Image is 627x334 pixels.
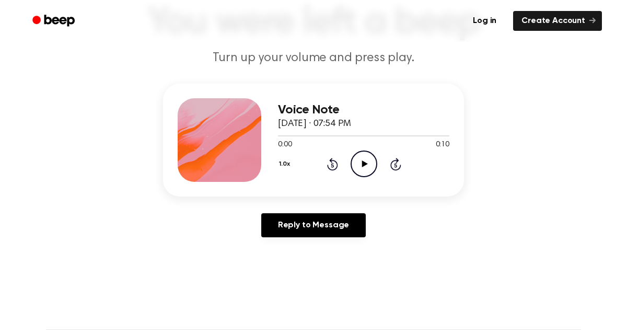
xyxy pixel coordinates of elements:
[513,11,602,31] a: Create Account
[278,103,449,117] h3: Voice Note
[25,11,84,31] a: Beep
[278,119,351,129] span: [DATE] · 07:54 PM
[278,140,292,151] span: 0:00
[278,155,294,173] button: 1.0x
[436,140,449,151] span: 0:10
[462,9,507,33] a: Log in
[113,50,514,67] p: Turn up your volume and press play.
[261,213,366,237] a: Reply to Message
